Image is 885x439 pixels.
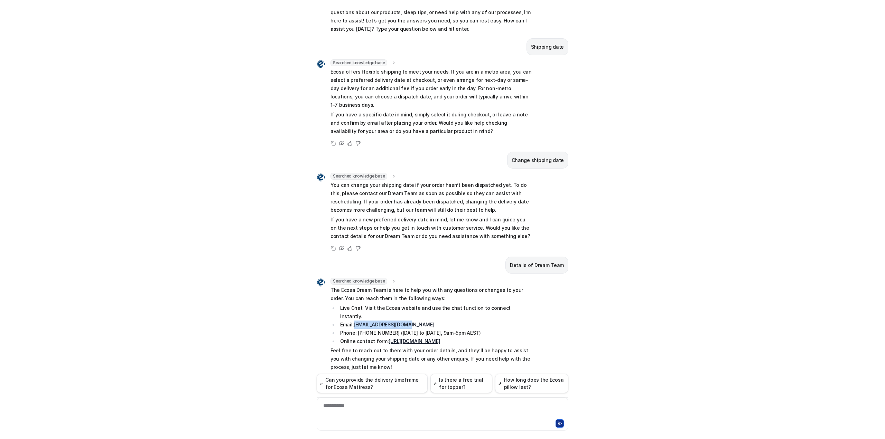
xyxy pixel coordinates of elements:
[531,43,564,51] p: Shipping date
[338,304,533,321] li: Live Chat: Visit the Ecosa website and use the chat function to connect instantly.
[330,181,533,214] p: You can change your shipping date if your order hasn’t been dispatched yet. To do this, please co...
[495,374,568,393] button: How long does the Ecosa pillow last?
[338,329,533,337] li: Phone: [PHONE_NUMBER] ([DATE] to [DATE], 9am–5pm AEST)
[330,278,387,285] span: Searched knowledge base
[330,173,387,180] span: Searched knowledge base
[330,346,533,371] p: Feel free to reach out to them with your order details, and they’ll be happy to assist you with c...
[317,173,325,182] img: Widget
[338,321,533,329] li: Email:
[330,68,533,109] p: Ecosa offers flexible shipping to meet your needs. If you are in a metro area, you can select a p...
[330,59,387,66] span: Searched knowledge base
[354,322,434,327] a: [EMAIL_ADDRESS][DOMAIN_NAME]
[330,216,533,240] p: If you have a new preferred delivery date in mind, let me know and I can guide you on the next st...
[510,261,564,269] p: Details of Dream Team
[512,156,564,164] p: Change shipping date
[330,111,533,135] p: If you have a specific date in mind, simply select it during checkout, or leave a note and confir...
[317,278,325,287] img: Widget
[430,374,492,393] button: Is there a free trial for topper?
[317,60,325,68] img: Widget
[330,286,533,303] p: The Ecosa Dream Team is here to help you with any questions or changes to your order. You can rea...
[389,338,440,344] a: [URL][DOMAIN_NAME]
[338,337,533,345] li: Online contact form:
[317,374,428,393] button: Can you provide the delivery timeframe for Ecosa Mattress?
